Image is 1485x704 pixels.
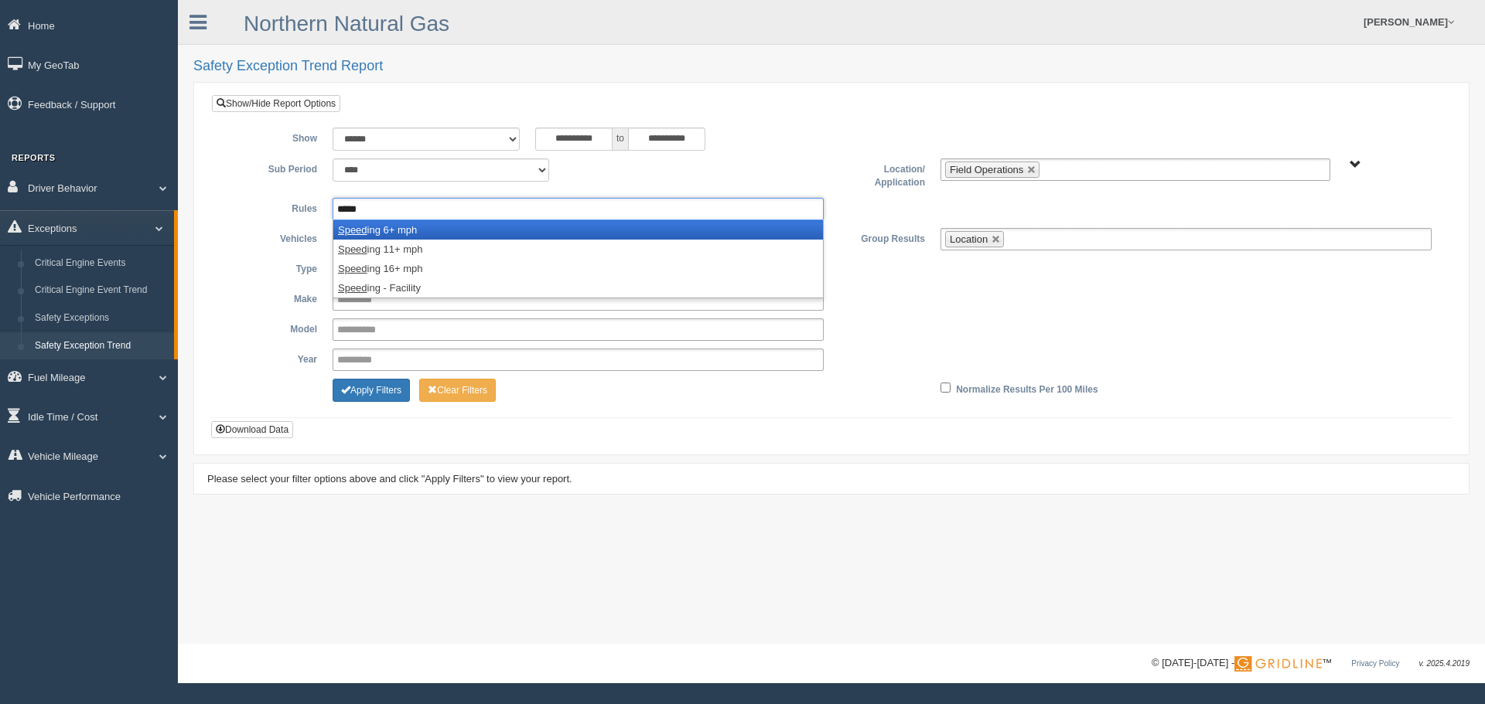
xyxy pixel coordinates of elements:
[419,379,496,402] button: Change Filter Options
[1234,656,1322,672] img: Gridline
[1152,655,1470,672] div: © [DATE]-[DATE] - ™
[1419,659,1470,668] span: v. 2025.4.2019
[956,379,1098,397] label: Normalize Results Per 100 Miles
[224,349,325,367] label: Year
[950,233,988,245] span: Location
[224,258,325,277] label: Type
[193,59,1470,74] h2: Safety Exception Trend Report
[613,128,628,151] span: to
[338,243,367,255] em: Speed
[338,263,367,274] em: Speed
[338,282,367,294] em: Speed
[333,240,823,259] li: ing 11+ mph
[224,128,325,146] label: Show
[831,158,933,190] label: Location/ Application
[224,288,325,307] label: Make
[224,318,325,337] label: Model
[333,379,410,402] button: Change Filter Options
[211,421,293,438] button: Download Data
[831,228,933,247] label: Group Results
[333,278,823,298] li: ing - Facility
[28,277,174,304] a: Critical Engine Event Trend
[28,250,174,277] a: Critical Engine Events
[28,304,174,332] a: Safety Exceptions
[244,12,449,36] a: Northern Natural Gas
[333,259,823,278] li: ing 16+ mph
[950,164,1023,175] span: Field Operations
[207,473,572,485] span: Please select your filter options above and click "Apply Filters" to view your report.
[333,220,823,240] li: ing 6+ mph
[212,95,340,112] a: Show/Hide Report Options
[28,332,174,360] a: Safety Exception Trend
[224,158,325,177] label: Sub Period
[224,228,325,247] label: Vehicles
[1351,659,1399,668] a: Privacy Policy
[224,198,325,216] label: Rules
[338,224,367,236] em: Speed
